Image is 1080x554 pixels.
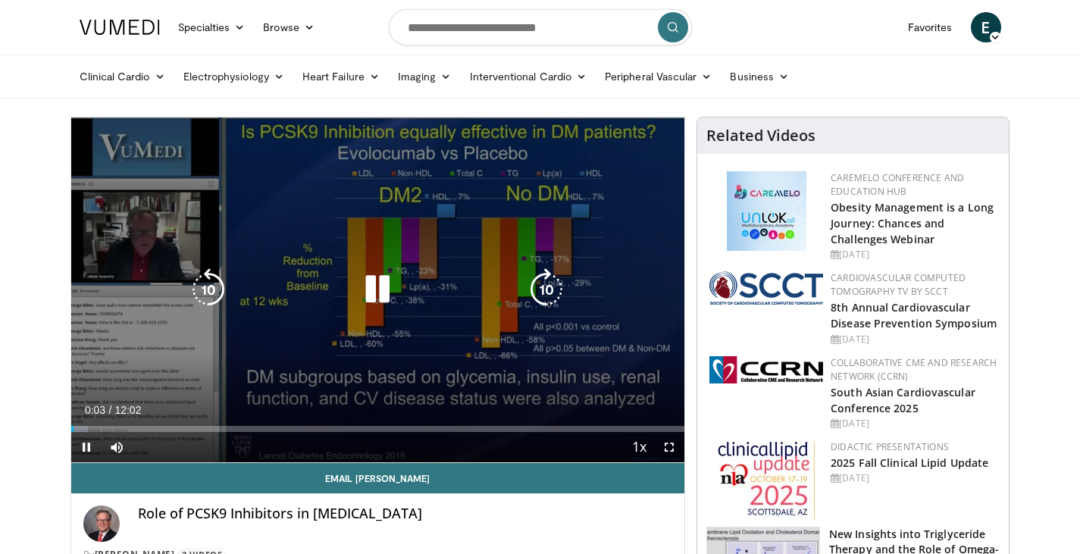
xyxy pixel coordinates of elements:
[102,432,132,462] button: Mute
[831,171,964,198] a: CaReMeLO Conference and Education Hub
[654,432,684,462] button: Fullscreen
[389,61,461,92] a: Imaging
[85,404,105,416] span: 0:03
[71,432,102,462] button: Pause
[831,440,997,454] div: Didactic Presentations
[727,171,806,251] img: 45df64a9-a6de-482c-8a90-ada250f7980c.png.150x105_q85_autocrop_double_scale_upscale_version-0.2.jpg
[971,12,1001,42] a: E
[138,505,673,522] h4: Role of PCSK9 Inhibitors in [MEDICAL_DATA]
[71,463,685,493] a: Email [PERSON_NAME]
[389,9,692,45] input: Search topics, interventions
[718,440,815,520] img: d65bce67-f81a-47c5-b47d-7b8806b59ca8.jpg.150x105_q85_autocrop_double_scale_upscale_version-0.2.jpg
[831,471,997,485] div: [DATE]
[71,426,685,432] div: Progress Bar
[706,127,815,145] h4: Related Videos
[721,61,798,92] a: Business
[293,61,389,92] a: Heart Failure
[596,61,721,92] a: Peripheral Vascular
[174,61,293,92] a: Electrophysiology
[709,271,823,305] img: 51a70120-4f25-49cc-93a4-67582377e75f.png.150x105_q85_autocrop_double_scale_upscale_version-0.2.png
[831,271,966,298] a: Cardiovascular Computed Tomography TV by SCCT
[114,404,141,416] span: 12:02
[80,20,160,35] img: VuMedi Logo
[831,248,997,261] div: [DATE]
[254,12,324,42] a: Browse
[70,61,174,92] a: Clinical Cardio
[169,12,255,42] a: Specialties
[71,117,685,463] video-js: Video Player
[831,200,994,246] a: Obesity Management is a Long Journey: Chances and Challenges Webinar
[831,333,997,346] div: [DATE]
[461,61,596,92] a: Interventional Cardio
[109,404,112,416] span: /
[709,356,823,383] img: a04ee3ba-8487-4636-b0fb-5e8d268f3737.png.150x105_q85_autocrop_double_scale_upscale_version-0.2.png
[831,356,997,383] a: Collaborative CME and Research Network (CCRN)
[831,385,975,415] a: South Asian Cardiovascular Conference 2025
[831,417,997,430] div: [DATE]
[83,505,120,542] img: Avatar
[831,300,997,330] a: 8th Annual Cardiovascular Disease Prevention Symposium
[624,432,654,462] button: Playback Rate
[899,12,962,42] a: Favorites
[831,455,988,470] a: 2025 Fall Clinical Lipid Update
